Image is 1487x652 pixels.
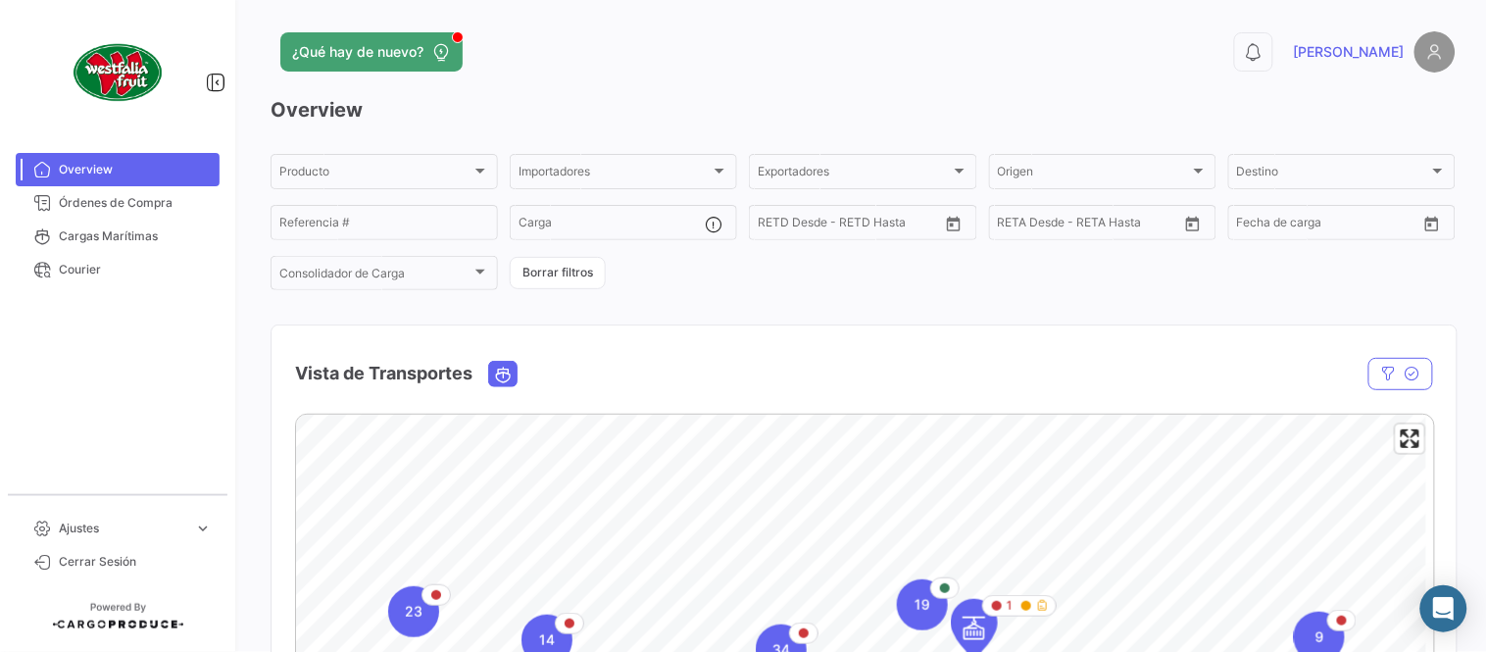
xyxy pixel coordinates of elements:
[59,520,186,537] span: Ajustes
[519,168,711,181] span: Importadores
[539,630,555,650] span: 14
[16,186,220,220] a: Órdenes de Compra
[295,360,472,387] h4: Vista de Transportes
[1315,627,1324,647] span: 9
[1237,168,1429,181] span: Destino
[279,168,471,181] span: Producto
[59,161,212,178] span: Overview
[510,257,606,289] button: Borrar filtros
[59,194,212,212] span: Órdenes de Compra
[939,209,968,238] button: Open calendar
[758,219,793,232] input: Desde
[1047,219,1133,232] input: Hasta
[280,32,463,72] button: ¿Qué hay de nuevo?
[1007,597,1013,615] span: 1
[16,153,220,186] a: Overview
[1294,42,1405,62] span: [PERSON_NAME]
[279,270,471,283] span: Consolidador de Carga
[405,602,422,622] span: 23
[59,261,212,278] span: Courier
[1178,209,1208,238] button: Open calendar
[998,219,1033,232] input: Desde
[1396,425,1424,453] button: Enter fullscreen
[292,42,423,62] span: ¿Qué hay de nuevo?
[1414,31,1456,73] img: placeholder-user.png
[1286,219,1372,232] input: Hasta
[897,579,948,630] div: Map marker
[16,220,220,253] a: Cargas Marítimas
[807,219,893,232] input: Hasta
[1420,585,1467,632] div: Abrir Intercom Messenger
[915,595,930,615] span: 19
[69,24,167,122] img: client-50.png
[59,227,212,245] span: Cargas Marítimas
[194,520,212,537] span: expand_more
[1237,219,1272,232] input: Desde
[388,586,439,637] div: Map marker
[271,96,1456,124] h3: Overview
[489,362,517,386] button: Ocean
[1417,209,1447,238] button: Open calendar
[758,168,950,181] span: Exportadores
[998,168,1190,181] span: Origen
[16,253,220,286] a: Courier
[59,553,212,571] span: Cerrar Sesión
